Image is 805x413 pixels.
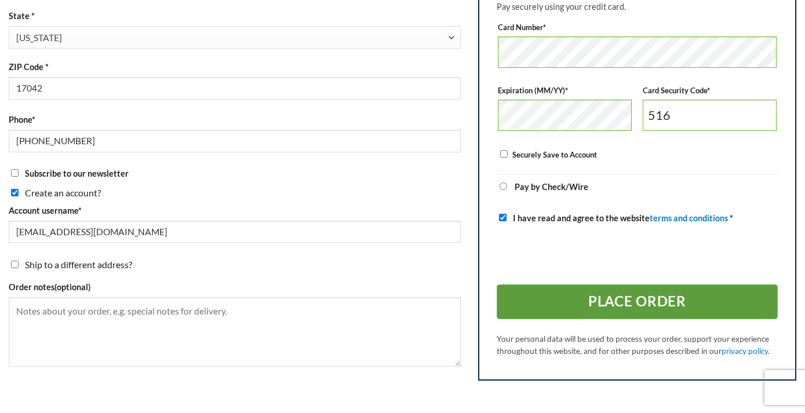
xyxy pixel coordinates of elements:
[497,332,778,358] p: Your personal data will be used to process your order, support your experience throughout this we...
[498,85,632,97] label: Expiration (MM/YY)
[512,149,597,159] label: Securely Save to Account
[9,280,461,294] label: Order notes
[11,189,19,196] input: Create an account?
[499,213,507,221] input: I have read and agree to the websiteterms and conditions *
[11,261,19,268] input: Ship to a different address?
[9,9,461,23] label: State
[722,346,768,356] a: privacy policy
[643,99,777,130] input: CSC
[515,182,588,192] label: Pay by Check/Wire
[643,85,777,97] label: Card Security Code
[25,187,101,198] span: Create an account?
[9,204,461,217] label: Account username
[498,17,777,165] fieldset: Payment Info
[25,259,132,270] span: Ship to a different address?
[16,27,448,49] span: Pennsylvania
[497,284,778,319] button: Place order
[9,26,461,49] span: State
[9,221,461,243] input: Username
[497,233,673,278] iframe: reCAPTCHA
[54,282,90,292] span: (optional)
[25,169,129,178] span: Subscribe to our newsletter
[498,21,777,34] label: Card Number
[513,213,728,222] span: I have read and agree to the website
[9,113,461,126] label: Phone
[650,213,728,222] a: terms and conditions
[11,169,19,177] input: Subscribe to our newsletter
[9,60,461,74] label: ZIP Code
